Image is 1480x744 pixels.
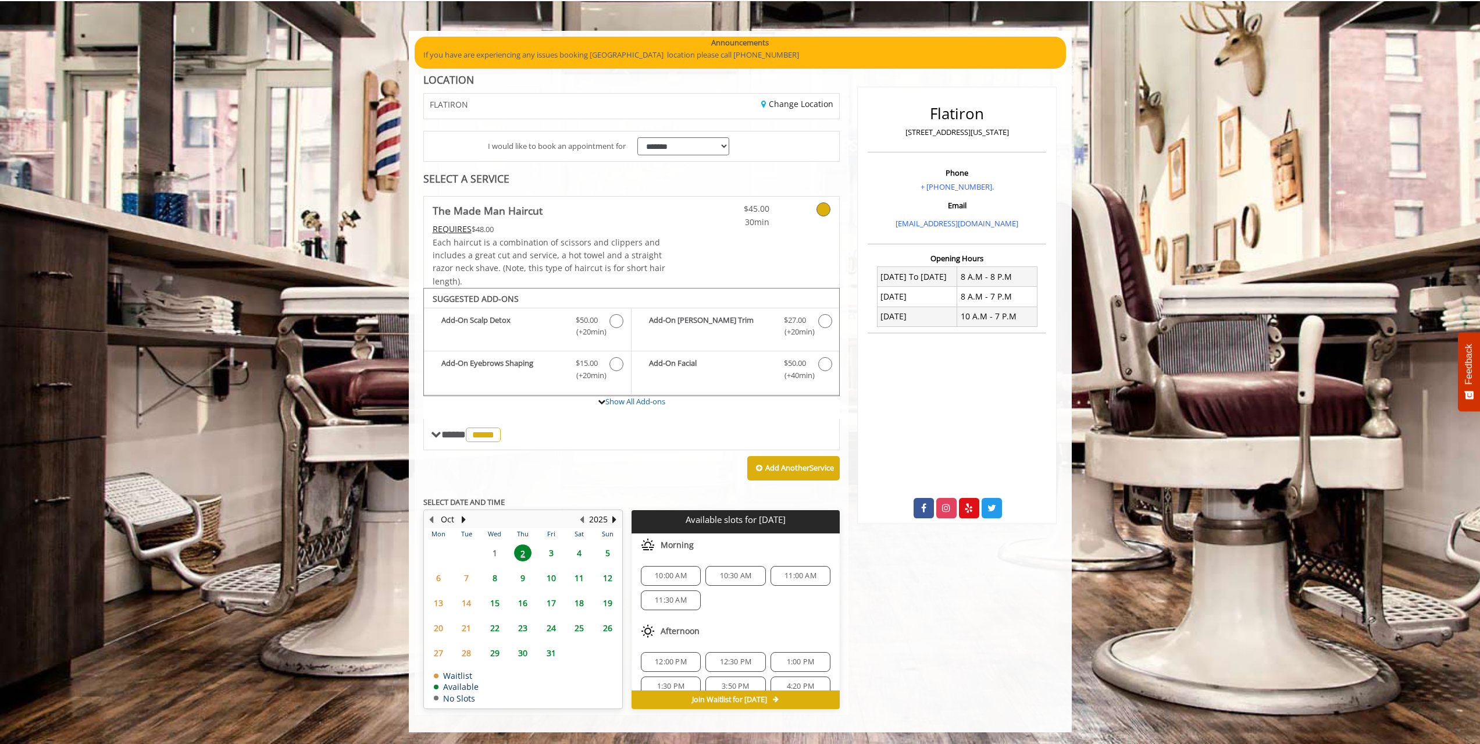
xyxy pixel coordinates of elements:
span: 16 [514,595,532,611]
td: Select day19 [593,590,622,615]
span: 12:30 PM [720,657,752,667]
td: Select day15 [480,590,508,615]
span: 1:00 PM [787,657,814,667]
b: Add-On [PERSON_NAME] Trim [649,314,772,339]
td: [DATE] To [DATE] [877,267,957,287]
button: Previous Year [577,513,587,526]
button: Next Year [610,513,619,526]
td: Select day14 [452,590,480,615]
th: Sun [593,528,622,540]
span: $15.00 [576,357,598,369]
span: 15 [486,595,504,611]
span: 7 [458,569,475,586]
td: Select day16 [509,590,537,615]
td: Select day17 [537,590,565,615]
span: 4:20 PM [787,682,814,691]
span: 13 [430,595,447,611]
a: Change Location [761,98,833,109]
b: Add-On Scalp Detox [441,314,564,339]
div: 1:00 PM [771,652,830,672]
span: $50.00 [784,357,806,369]
span: 29 [486,645,504,661]
span: 3 [543,544,560,561]
span: (+20min ) [569,326,604,338]
b: Add-On Facial [649,357,772,382]
span: FLATIRON [430,100,468,109]
span: 8 [486,569,504,586]
div: The Made Man Haircut Add-onS [423,288,840,396]
span: 10:30 AM [720,571,752,581]
td: Select day27 [425,640,452,665]
a: [EMAIL_ADDRESS][DOMAIN_NAME] [896,218,1018,229]
span: 27 [430,645,447,661]
b: Announcements [711,37,769,49]
th: Mon [425,528,452,540]
td: Select day25 [565,615,593,640]
div: SELECT A SERVICE [423,173,840,184]
span: $50.00 [576,314,598,326]
span: 10 [543,569,560,586]
label: Add-On Facial [637,357,833,385]
span: 22 [486,620,504,636]
td: Select day30 [509,640,537,665]
div: 10:30 AM [705,566,765,586]
td: Select day5 [593,540,622,565]
div: 11:00 AM [771,566,830,586]
b: SUGGESTED ADD-ONS [433,293,519,304]
p: [STREET_ADDRESS][US_STATE] [871,126,1043,138]
img: afternoon slots [641,624,655,638]
span: 11:30 AM [655,596,687,605]
td: Select day2 [509,540,537,565]
th: Sat [565,528,593,540]
td: Select day21 [452,615,480,640]
b: Add Another Service [765,462,834,473]
td: Select day13 [425,590,452,615]
td: Select day29 [480,640,508,665]
span: 31 [543,645,560,661]
label: Add-On Scalp Detox [430,314,625,341]
span: 20 [430,620,447,636]
div: 10:00 AM [641,566,701,586]
td: Select day11 [565,565,593,590]
span: Join Waitlist for [DATE] [692,695,767,704]
span: (+20min ) [569,369,604,382]
img: morning slots [641,538,655,552]
td: Select day28 [452,640,480,665]
td: Select day18 [565,590,593,615]
td: [DATE] [877,307,957,326]
span: 5 [599,544,616,561]
span: 25 [570,620,588,636]
td: [DATE] [877,287,957,307]
span: 12:00 PM [655,657,687,667]
span: 18 [570,595,588,611]
div: 3:50 PM [705,677,765,696]
span: Afternoon [661,626,700,636]
b: The Made Man Haircut [433,202,543,219]
td: Select day26 [593,615,622,640]
span: (+40min ) [778,369,812,382]
td: 8 A.M - 8 P.M [957,267,1037,287]
td: Select day4 [565,540,593,565]
span: 14 [458,595,475,611]
td: Available [434,682,479,691]
button: Next Month [459,513,469,526]
span: This service needs some Advance to be paid before we block your appointment [433,223,472,234]
span: (+20min ) [778,326,812,338]
button: Previous Month [427,513,436,526]
b: LOCATION [423,73,474,87]
div: 4:20 PM [771,677,830,696]
span: I would like to book an appointment for [488,140,626,152]
span: 6 [430,569,447,586]
label: Add-On Beard Trim [637,314,833,341]
button: Feedback - Show survey [1458,332,1480,411]
a: + [PHONE_NUMBER]. [921,181,994,192]
td: Select day31 [537,640,565,665]
button: Oct [441,513,454,526]
div: 11:30 AM [641,590,701,610]
td: Select day3 [537,540,565,565]
td: Select day10 [537,565,565,590]
span: Each haircut is a combination of scissors and clippers and includes a great cut and service, a ho... [433,237,665,287]
td: Select day9 [509,565,537,590]
span: Morning [661,540,694,550]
